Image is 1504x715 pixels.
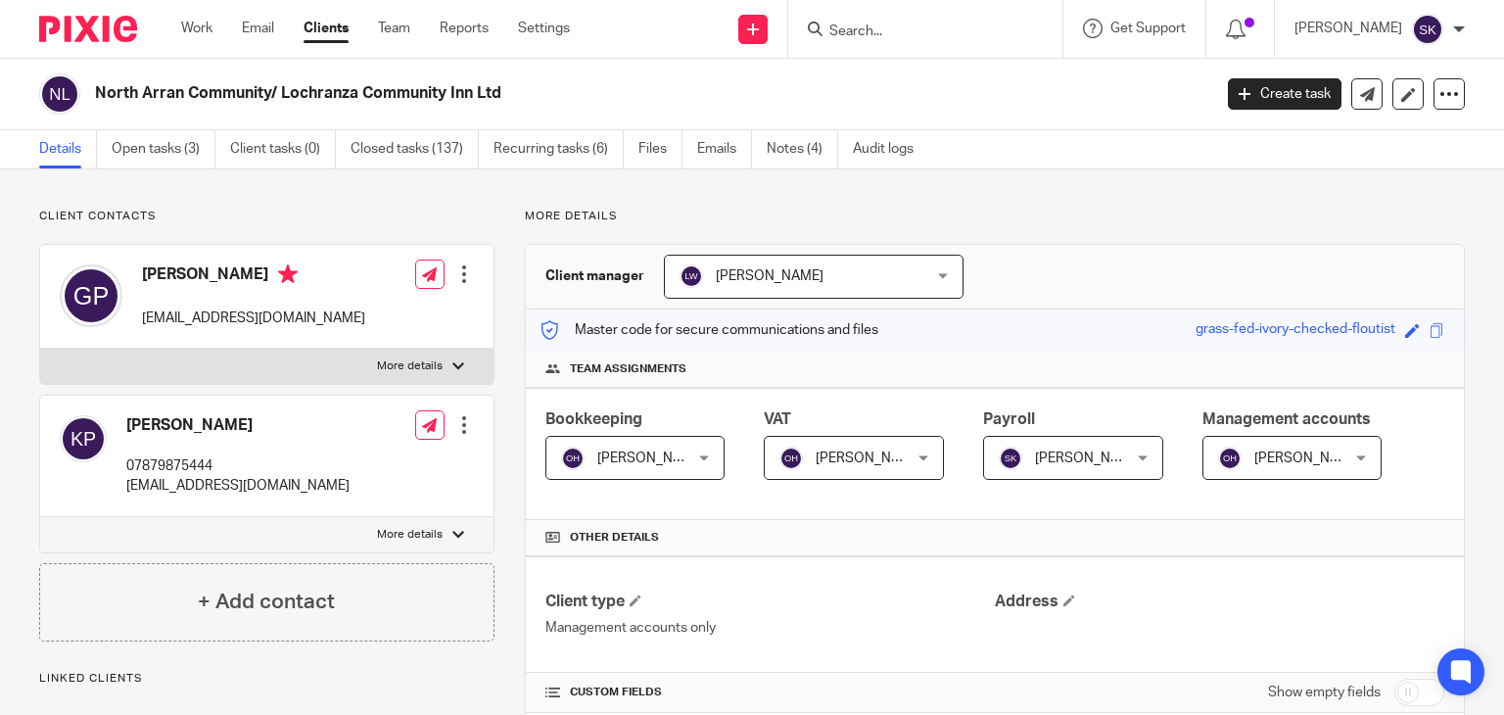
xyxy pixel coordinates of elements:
p: [EMAIL_ADDRESS][DOMAIN_NAME] [142,309,365,328]
span: [PERSON_NAME] [597,452,705,465]
p: More details [377,527,443,543]
a: Open tasks (3) [112,130,215,168]
p: More details [377,358,443,374]
span: [PERSON_NAME] [1254,452,1362,465]
img: svg%3E [1412,14,1443,45]
a: Recurring tasks (6) [493,130,624,168]
i: Primary [278,264,298,284]
span: [PERSON_NAME] [1035,452,1143,465]
img: svg%3E [680,264,703,288]
img: svg%3E [60,264,122,327]
a: Team [378,19,410,38]
img: svg%3E [999,447,1022,470]
p: 07879875444 [126,456,350,476]
a: Create task [1228,78,1341,110]
img: svg%3E [60,415,107,462]
a: Clients [304,19,349,38]
span: Bookkeeping [545,411,642,427]
img: Pixie [39,16,137,42]
p: More details [525,209,1465,224]
a: Emails [697,130,752,168]
span: Team assignments [570,361,686,377]
h4: CUSTOM FIELDS [545,685,995,700]
a: Settings [518,19,570,38]
img: svg%3E [1218,447,1242,470]
p: Client contacts [39,209,494,224]
a: Files [638,130,682,168]
span: [PERSON_NAME] [816,452,923,465]
span: Other details [570,530,659,546]
span: Get Support [1110,22,1186,35]
h4: [PERSON_NAME] [126,415,350,436]
a: Work [181,19,212,38]
span: Management accounts [1202,411,1371,427]
a: Closed tasks (137) [351,130,479,168]
p: [EMAIL_ADDRESS][DOMAIN_NAME] [126,476,350,496]
p: [PERSON_NAME] [1294,19,1402,38]
a: Reports [440,19,489,38]
img: svg%3E [39,73,80,115]
h4: Address [995,592,1444,612]
h2: North Arran Community/ Lochranza Community Inn Ltd [95,83,978,104]
h4: [PERSON_NAME] [142,264,365,289]
a: Email [242,19,274,38]
img: svg%3E [779,447,803,470]
span: VAT [764,411,791,427]
a: Notes (4) [767,130,838,168]
a: Audit logs [853,130,928,168]
span: Payroll [983,411,1035,427]
h4: Client type [545,592,995,612]
img: svg%3E [561,447,585,470]
h3: Client manager [545,266,644,286]
a: Details [39,130,97,168]
div: grass-fed-ivory-checked-floutist [1196,319,1395,342]
p: Linked clients [39,671,494,687]
label: Show empty fields [1268,683,1381,702]
span: [PERSON_NAME] [716,269,823,283]
input: Search [827,24,1004,41]
a: Client tasks (0) [230,130,336,168]
p: Master code for secure communications and files [540,320,878,340]
h4: + Add contact [198,587,335,617]
p: Management accounts only [545,618,995,638]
